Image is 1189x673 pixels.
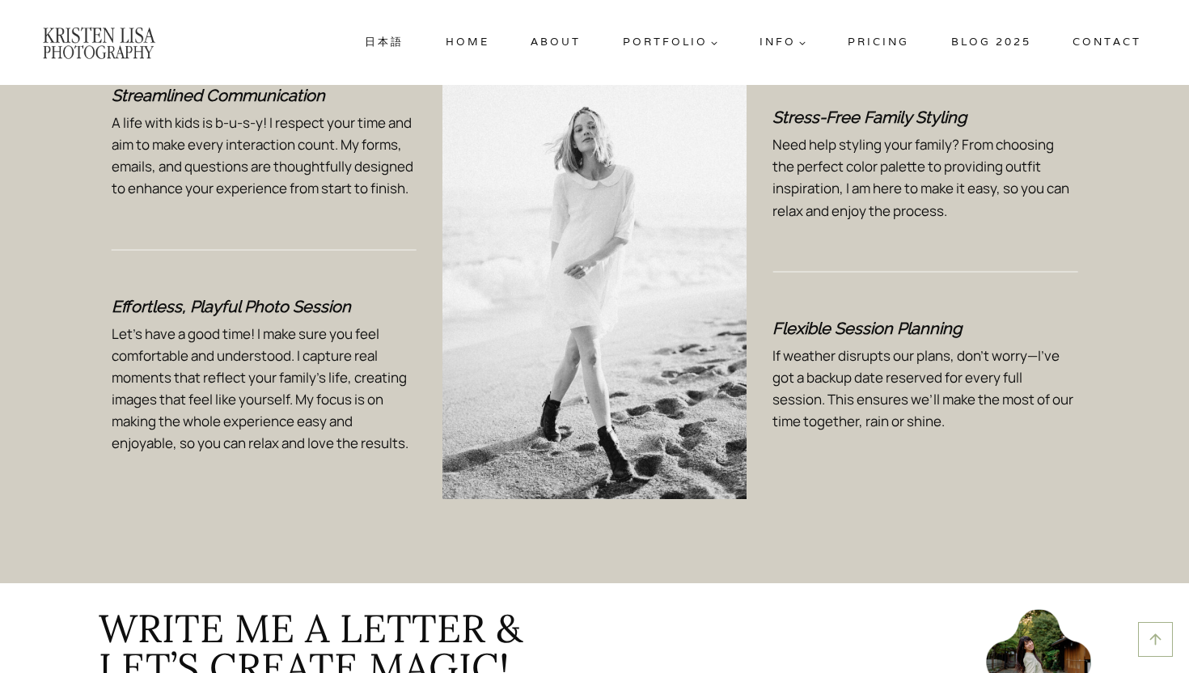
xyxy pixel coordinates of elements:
em: Effortless, Playful Photo Session [112,297,351,316]
p: Let’s have a good time! I make sure you feel comfortable and understood. I capture real moments t... [112,323,417,455]
a: Blog 2025 [945,28,1038,57]
button: Child menu of Info [753,28,813,57]
em: Stress-Free Family Styling [772,108,967,127]
a: 日本語 [359,28,411,57]
a: About [524,28,587,57]
nav: Primary [359,28,1148,57]
em: Flexible Session Planning [772,319,962,338]
a: Home [439,28,496,57]
p: A life with kids is b-u-s-y! I respect your time and aim to make every interaction count. My form... [112,112,417,200]
em: Streamlined Communication [112,86,325,105]
p: Need help styling your family? From choosing the perfect color palette to providing outfit inspir... [772,133,1077,222]
a: Scroll to top [1138,622,1173,657]
button: Child menu of Portfolio [616,28,725,57]
p: If weather disrupts our plans, don’t worry—I’ve got a backup date reserved for every full session... [772,345,1077,433]
img: Kristen Lisa Photography [41,25,156,60]
a: Contact [1066,28,1148,57]
a: Pricing [842,28,916,57]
